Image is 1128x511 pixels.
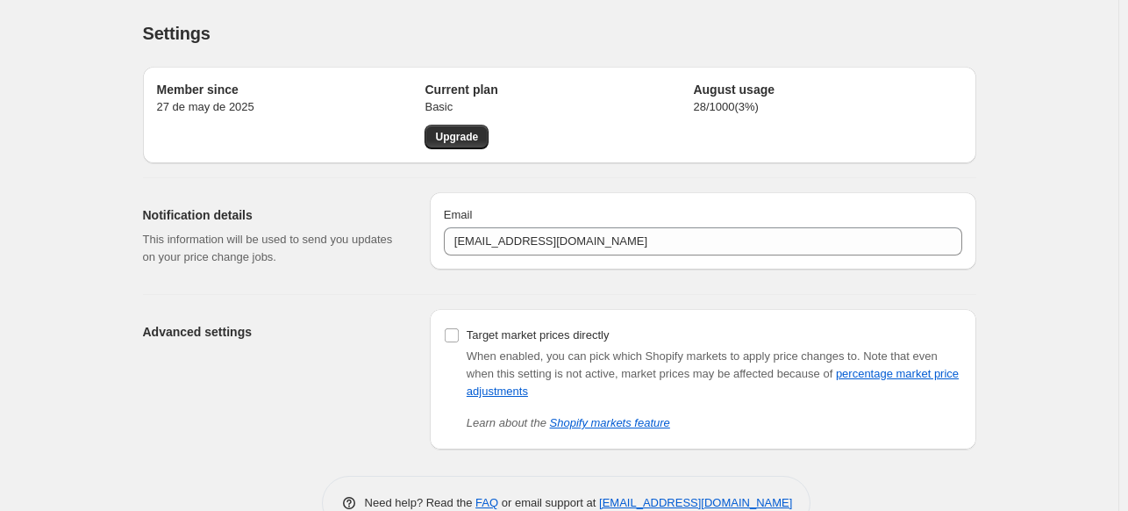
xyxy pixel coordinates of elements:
[143,231,402,266] p: This information will be used to send you updates on your price change jobs.
[693,98,961,116] p: 28 / 1000 ( 3 %)
[143,24,211,43] span: Settings
[157,81,425,98] h2: Member since
[444,208,473,221] span: Email
[157,98,425,116] p: 27 de may de 2025
[435,130,478,144] span: Upgrade
[365,496,476,509] span: Need help? Read the
[467,349,860,363] span: When enabled, you can pick which Shopify markets to apply price changes to.
[467,349,959,398] span: Note that even when this setting is not active, market prices may be affected because of
[143,206,402,224] h2: Notification details
[498,496,599,509] span: or email support at
[599,496,792,509] a: [EMAIL_ADDRESS][DOMAIN_NAME]
[475,496,498,509] a: FAQ
[467,328,610,342] span: Target market prices directly
[143,323,402,341] h2: Advanced settings
[425,98,693,116] p: Basic
[425,125,489,149] a: Upgrade
[693,81,961,98] h2: August usage
[425,81,693,98] h2: Current plan
[550,416,670,429] a: Shopify markets feature
[467,416,670,429] i: Learn about the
